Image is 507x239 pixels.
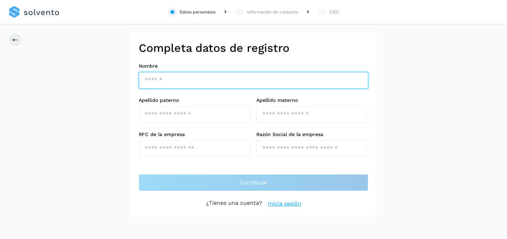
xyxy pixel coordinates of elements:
[329,9,339,15] div: CIEC
[256,131,368,137] label: Razón Social de la empresa
[247,9,298,15] div: Información de contacto
[139,63,368,69] label: Nombre
[139,97,251,103] label: Apellido paterno
[256,97,368,103] label: Apellido materno
[139,41,368,55] h2: Completa datos de registro
[180,9,215,15] div: Datos personales
[268,200,301,208] a: Inicia sesión
[139,131,251,137] label: RFC de la empresa
[239,179,268,186] span: Continuar
[206,200,262,208] p: ¿Tienes una cuenta?
[139,174,368,191] button: Continuar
